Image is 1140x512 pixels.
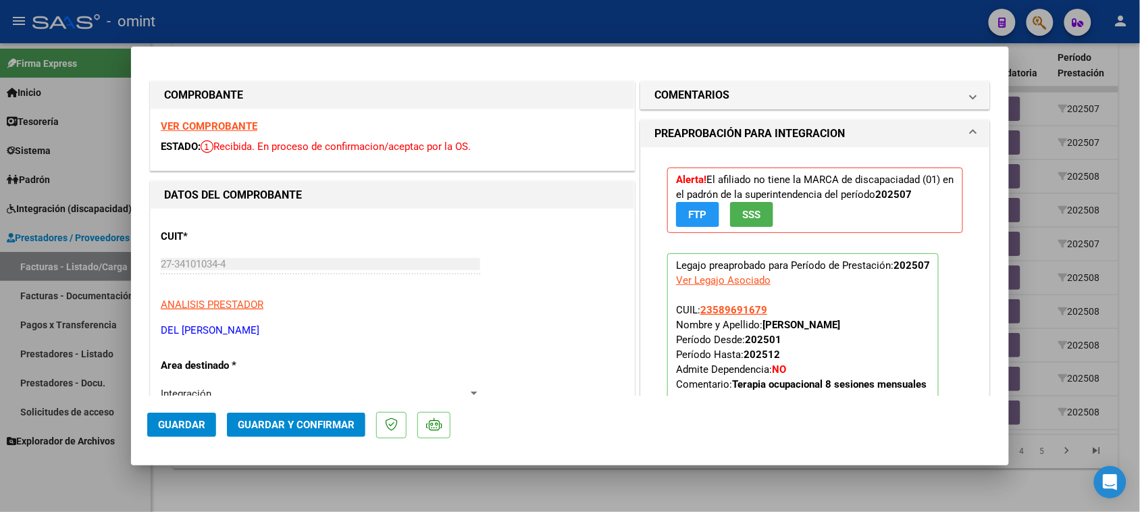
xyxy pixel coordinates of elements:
[158,419,205,431] span: Guardar
[227,413,365,437] button: Guardar y Confirmar
[772,363,786,376] strong: NO
[1094,466,1126,498] div: Open Intercom Messenger
[744,349,780,361] strong: 202512
[743,209,761,221] span: SSS
[147,413,216,437] button: Guardar
[161,140,201,153] span: ESTADO:
[161,229,300,245] p: CUIT
[667,253,939,433] p: Legajo preaprobado para Período de Prestación:
[164,88,243,101] strong: COMPROBANTE
[676,304,927,390] span: CUIL: Nombre y Apellido: Período Desde: Período Hasta: Admite Dependencia:
[641,147,989,464] div: PREAPROBACIÓN PARA INTEGRACION
[689,209,707,221] span: FTP
[762,319,840,331] strong: [PERSON_NAME]
[654,126,845,142] h1: PREAPROBACIÓN PARA INTEGRACION
[161,323,624,338] p: DEL [PERSON_NAME]
[730,202,773,227] button: SSS
[745,334,781,346] strong: 202501
[676,202,719,227] button: FTP
[676,174,706,186] strong: Alerta!
[893,259,930,272] strong: 202507
[201,140,471,153] span: Recibida. En proceso de confirmacion/aceptac por la OS.
[161,120,257,132] a: VER COMPROBANTE
[676,273,771,288] div: Ver Legajo Asociado
[700,304,767,316] span: 23589691679
[161,358,300,374] p: Area destinado *
[641,120,989,147] mat-expansion-panel-header: PREAPROBACIÓN PARA INTEGRACION
[164,188,302,201] strong: DATOS DEL COMPROBANTE
[654,87,729,103] h1: COMENTARIOS
[161,388,211,400] span: Integración
[676,378,927,390] span: Comentario:
[238,419,355,431] span: Guardar y Confirmar
[732,378,927,390] strong: Terapia ocupacional 8 sesiones mensuales
[641,82,989,109] mat-expansion-panel-header: COMENTARIOS
[676,174,954,220] span: El afiliado no tiene la MARCA de discapaciadad (01) en el padrón de la superintendencia del período
[161,299,263,311] span: ANALISIS PRESTADOR
[875,188,912,201] strong: 202507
